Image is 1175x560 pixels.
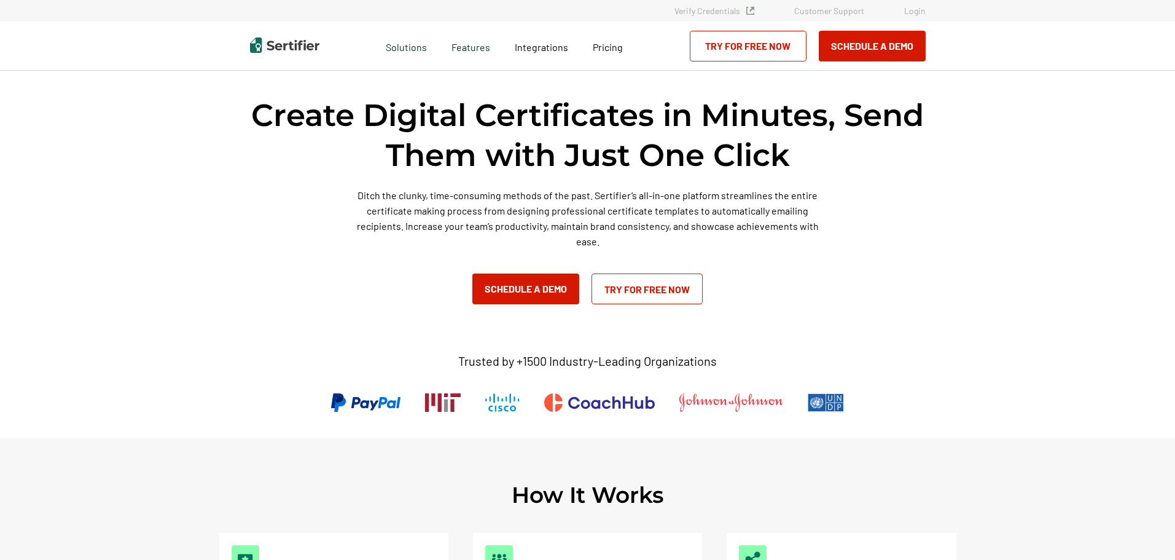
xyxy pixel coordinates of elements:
[386,38,427,53] span: Solutions
[512,481,664,508] h2: How It Works
[593,41,623,53] span: Pricing
[515,38,568,53] a: Integrations
[674,6,754,16] a: Verify Credentials
[351,187,824,249] p: Ditch the clunky, time-consuming methods of the past. Sertifier’s all-in-one platform streamlines...
[485,393,520,412] img: Cisco
[690,31,806,61] a: Try for Free Now
[515,41,568,53] span: Integrations
[591,274,703,304] a: Try for Free Now
[794,6,864,16] a: Customer Support
[458,353,717,369] p: Trusted by +1500 Industry-Leading Organizations
[425,393,461,412] img: Massachusetts Institute of Technology
[679,393,783,412] img: Johnson & Johnson
[904,6,926,16] a: Login
[250,95,926,175] h1: Create Digital Certificates in Minutes, Send Them with Just One Click
[331,393,400,412] img: PayPal
[808,393,844,412] img: UNDP
[746,7,754,15] img: Verified
[250,37,319,53] img: Sertifier | Digital Credentialing Platform
[451,38,490,53] span: Features
[544,393,655,412] img: CoachHub
[593,38,623,53] a: Pricing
